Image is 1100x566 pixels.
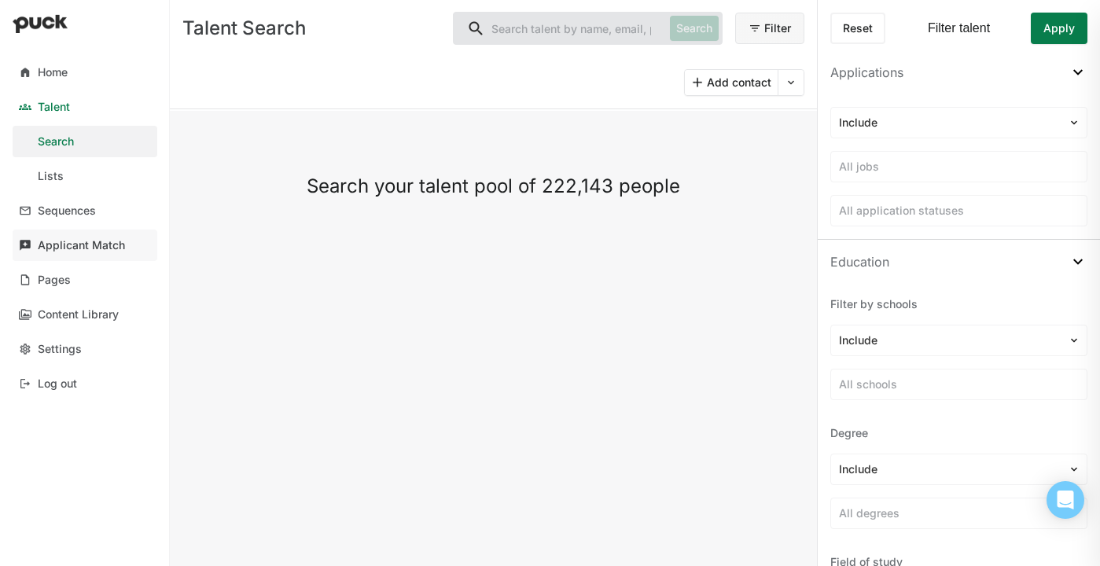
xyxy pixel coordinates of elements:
div: Applicant Match [38,239,125,252]
a: Content Library [13,299,157,330]
div: Applications [830,63,903,82]
div: Settings [38,343,82,356]
div: Degree [830,425,1087,441]
div: Content Library [38,308,119,322]
a: Lists [13,160,157,192]
a: Pages [13,264,157,296]
button: Filter [735,13,804,44]
div: Search your talent pool of 222,143 people [264,174,723,199]
div: Filter by schools [830,296,1087,312]
button: Reset [830,13,885,44]
a: Home [13,57,157,88]
div: Lists [38,170,64,183]
a: Sequences [13,195,157,226]
a: Search [13,126,157,157]
a: Settings [13,333,157,365]
div: Open Intercom Messenger [1047,481,1084,519]
div: Pages [38,274,71,287]
a: Talent [13,91,157,123]
button: Apply [1031,13,1087,44]
a: Applicant Match [13,230,157,261]
div: Sequences [38,204,96,218]
div: Talent Search [182,19,440,38]
input: Search [454,13,664,44]
div: Search [38,135,74,149]
div: Log out [38,377,77,391]
button: Add contact [685,70,778,95]
div: Talent [38,101,70,114]
div: Filter talent [928,21,990,35]
div: Education [830,252,889,271]
div: Home [38,66,68,79]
